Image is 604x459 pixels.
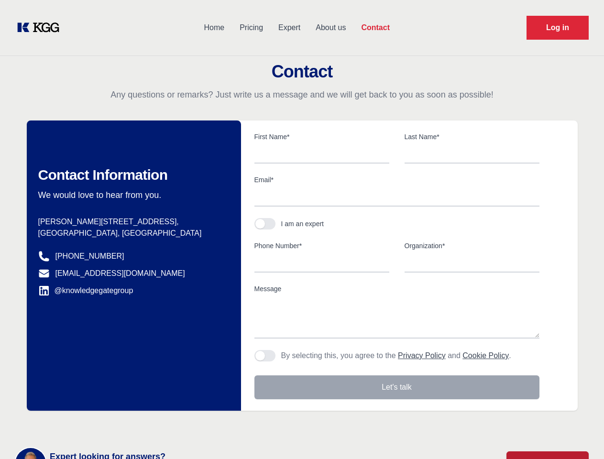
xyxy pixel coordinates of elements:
a: KOL Knowledge Platform: Talk to Key External Experts (KEE) [15,20,67,35]
p: Any questions or remarks? Just write us a message and we will get back to you as soon as possible! [11,89,593,100]
a: Pricing [232,15,271,40]
label: Phone Number* [254,241,389,251]
a: [PHONE_NUMBER] [55,251,124,262]
a: Expert [271,15,308,40]
button: Let's talk [254,375,539,399]
iframe: Chat Widget [556,413,604,459]
label: Email* [254,175,539,185]
a: Home [196,15,232,40]
p: We would love to hear from you. [38,189,226,201]
a: Request Demo [527,16,589,40]
a: Contact [353,15,397,40]
h2: Contact Information [38,166,226,184]
label: Message [254,284,539,294]
a: Privacy Policy [398,351,446,360]
div: I am an expert [281,219,324,229]
a: Cookie Policy [462,351,509,360]
a: [EMAIL_ADDRESS][DOMAIN_NAME] [55,268,185,279]
a: About us [308,15,353,40]
a: @knowledgegategroup [38,285,133,296]
p: [PERSON_NAME][STREET_ADDRESS], [38,216,226,228]
label: Last Name* [405,132,539,142]
p: By selecting this, you agree to the and . [281,350,511,361]
label: Organization* [405,241,539,251]
h2: Contact [11,62,593,81]
p: [GEOGRAPHIC_DATA], [GEOGRAPHIC_DATA] [38,228,226,239]
label: First Name* [254,132,389,142]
